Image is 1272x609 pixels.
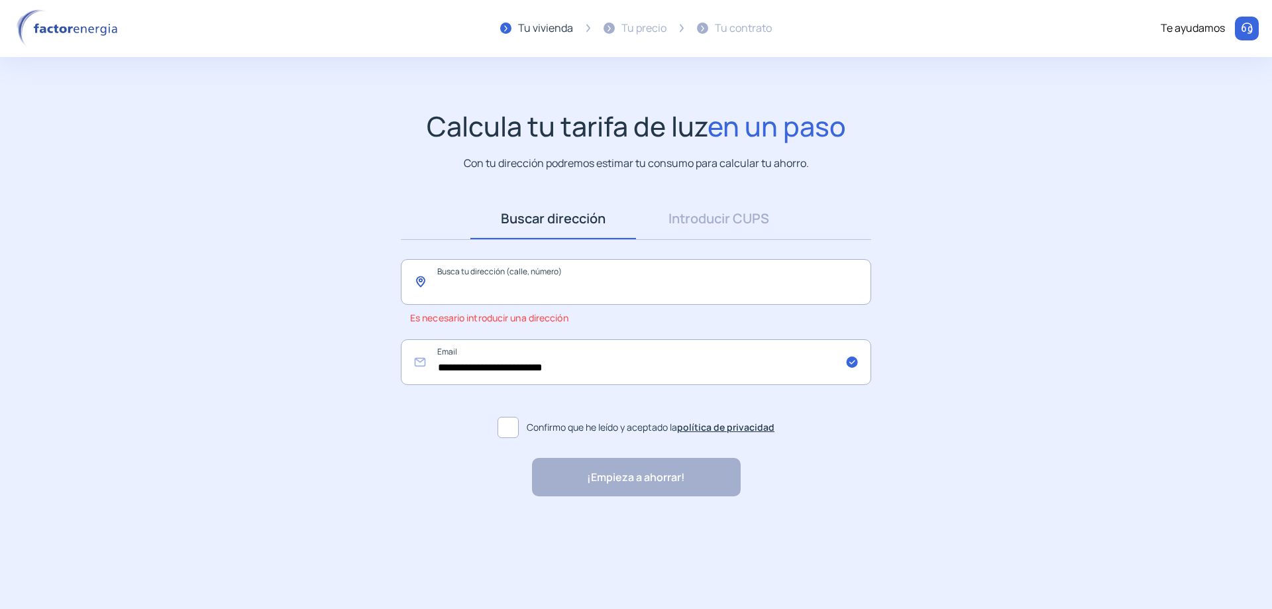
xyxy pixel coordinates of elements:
[1240,22,1253,35] img: llamar
[410,305,568,331] span: Es necesario introducir una dirección
[427,110,846,142] h1: Calcula tu tarifa de luz
[708,107,846,144] span: en un paso
[518,20,573,37] div: Tu vivienda
[13,9,126,48] img: logo factor
[715,20,772,37] div: Tu contrato
[621,20,666,37] div: Tu precio
[470,198,636,239] a: Buscar dirección
[1161,20,1225,37] div: Te ayudamos
[677,421,774,433] a: política de privacidad
[636,198,802,239] a: Introducir CUPS
[464,155,809,172] p: Con tu dirección podremos estimar tu consumo para calcular tu ahorro.
[527,420,774,435] span: Confirmo que he leído y aceptado la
